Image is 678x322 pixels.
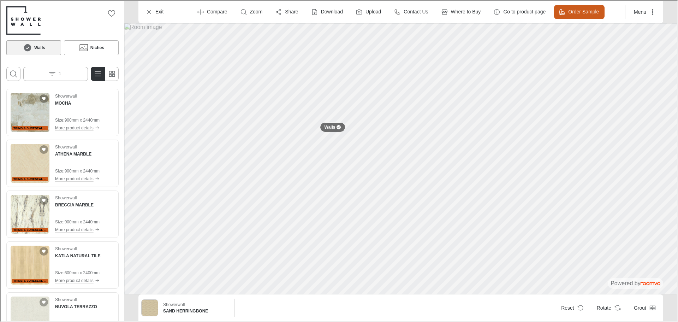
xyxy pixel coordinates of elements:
[13,125,46,130] span: Trims & Sureseal required
[320,8,342,15] p: Download
[610,279,660,287] p: Powered by
[365,8,380,15] label: Upload
[6,190,118,237] div: See BRECCIA MARBLE in the room
[39,246,47,255] button: Add KATLA NATURAL TILE to favorites
[63,40,118,54] button: Niches
[141,4,168,18] button: Exit
[6,66,20,80] button: Open search box
[10,92,49,131] img: MOCHA. Link opens in a new window.
[6,6,40,34] a: Go to Showerwall's website.
[628,300,660,314] button: Open groove dropdown
[54,175,93,181] p: More product details
[324,124,335,130] p: Walls
[162,301,184,307] p: Showerwall
[39,195,47,204] button: Add BRECCIA MARBLE to favorites
[141,299,157,315] img: SAND HERRINGBONE
[567,8,598,15] p: Order Sample
[54,277,93,283] p: More product details
[54,296,76,302] p: Showerwall
[54,99,70,106] h4: MOCHA
[249,8,262,15] p: Zoom
[39,94,47,102] button: Add MOCHA to favorites
[54,226,93,232] p: More product details
[90,66,104,80] button: Switch to detail view
[54,269,64,275] p: Size :
[10,143,49,182] img: ATHENA MARBLE. Link opens in a new window.
[6,6,40,34] img: Logo representing Showerwall.
[64,116,99,123] p: 900mm x 2440mm
[403,8,427,15] p: Contact Us
[13,176,46,181] span: Trims & Sureseal required
[502,8,545,15] p: Go to product page
[284,8,297,15] p: Share
[54,116,64,123] p: Size :
[54,245,76,251] p: Showerwall
[306,4,348,18] button: Download
[54,194,76,200] p: Showerwall
[436,4,486,18] button: Where to Buy
[34,44,44,50] h6: Walls
[13,278,46,282] span: Trims & Sureseal required
[54,218,64,224] p: Size :
[351,4,386,18] button: Upload a picture of your room
[54,167,64,174] p: Size :
[39,297,47,306] button: Add NUVOLA TERRAZZO to favorites
[90,44,103,50] h6: Niches
[162,307,229,314] h6: SAND HERRINGBONE
[450,8,480,15] p: Where to Buy
[640,281,660,285] img: roomvo_wordmark.svg
[389,4,433,18] button: Contact Us
[192,4,232,18] button: Enter compare mode
[64,269,99,275] p: 600mm x 2400mm
[54,150,91,157] h4: ATHENA MARBLE
[54,124,93,130] p: More product details
[555,300,588,314] button: Reset product
[54,276,100,284] button: More product details
[64,167,99,174] p: 900mm x 2440mm
[39,145,47,153] button: Add ATHENA MARBLE to favorites
[610,279,660,287] div: The visualizer is powered by Roomvo.
[90,66,118,80] div: Product List Mode Selector
[553,4,604,18] button: Order Sample
[206,8,227,15] p: Compare
[10,245,49,284] img: KATLA NATURAL TILE. Link opens in a new window.
[54,201,93,207] h4: BRECCIA MARBLE
[628,4,660,18] button: More actions
[319,122,345,131] button: Walls
[54,123,99,131] button: More product details
[590,300,625,314] button: Rotate Surface
[23,66,87,80] button: Open the filters menu
[10,194,49,233] img: BRECCIA MARBLE. Link opens in a new window.
[54,143,76,150] p: Showerwall
[488,4,551,18] button: Go to product page
[160,299,231,316] button: Show details for SAND HERRINGBONE
[6,139,118,186] div: See ATHENA MARBLE in the room
[54,92,76,99] p: Showerwall
[104,6,118,20] button: No favorites
[6,241,118,288] div: See KATLA NATURAL TILE in the room
[64,218,99,224] p: 900mm x 2440mm
[54,252,100,258] h4: KATLA NATURAL TILE
[54,225,99,233] button: More product details
[270,4,303,18] button: Share
[155,8,163,15] p: Exit
[6,40,60,54] button: Walls
[58,70,61,77] p: 1
[13,227,46,232] span: Trims & Sureseal required
[104,66,118,80] button: Switch to simple view
[235,4,268,18] button: Zoom room image
[54,174,99,182] button: More product details
[54,303,96,309] h4: NUVOLA TERRAZZO
[6,88,118,135] div: See MOCHA in the room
